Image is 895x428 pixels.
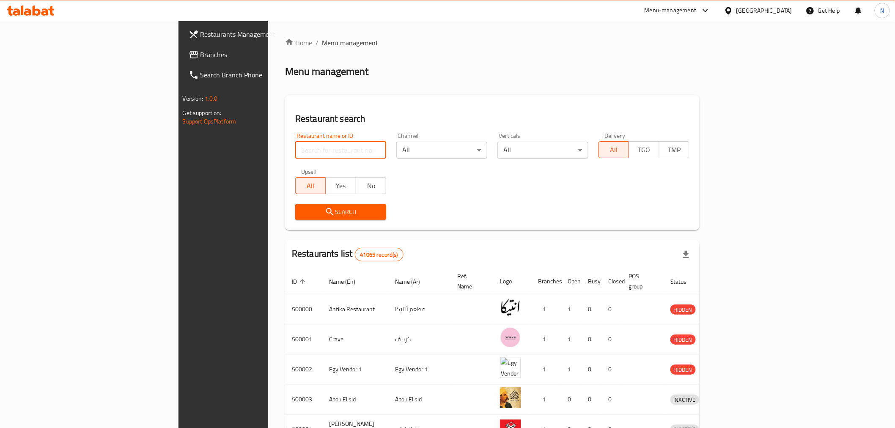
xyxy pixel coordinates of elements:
span: HIDDEN [670,365,696,375]
label: Upsell [301,169,317,175]
span: All [299,180,322,192]
td: مطعم أنتيكا [388,294,450,324]
td: Egy Vendor 1 [388,354,450,384]
div: All [396,142,487,159]
td: 0 [581,324,601,354]
th: Busy [581,269,601,294]
button: TMP [659,141,689,158]
button: Search [295,204,386,220]
td: Egy Vendor 1 [322,354,388,384]
span: 1.0.0 [205,93,218,104]
img: Antika Restaurant [500,297,521,318]
button: All [295,177,326,194]
td: 1 [531,354,561,384]
td: 0 [601,384,622,414]
h2: Restaurants list [292,247,404,261]
td: 0 [601,354,622,384]
span: Name (En) [329,277,366,287]
button: All [598,141,629,158]
td: 0 [581,354,601,384]
button: TGO [629,141,659,158]
span: Branches [200,49,321,60]
div: Menu-management [645,5,697,16]
span: Get support on: [183,107,222,118]
a: Support.OpsPlatform [183,116,236,127]
button: Yes [325,177,356,194]
div: [GEOGRAPHIC_DATA] [736,6,792,15]
td: 1 [531,384,561,414]
span: Ref. Name [457,271,483,291]
h2: Restaurant search [295,112,689,125]
img: Abou El sid [500,387,521,408]
td: Abou El sid [388,384,450,414]
td: 0 [561,384,581,414]
span: All [602,144,626,156]
span: TGO [632,144,656,156]
td: Abou El sid [322,384,388,414]
th: Logo [493,269,531,294]
th: Closed [601,269,622,294]
nav: breadcrumb [285,38,700,48]
td: Antika Restaurant [322,294,388,324]
td: 1 [561,354,581,384]
span: Search [302,207,379,217]
td: كرييف [388,324,450,354]
span: INACTIVE [670,395,699,405]
div: All [497,142,588,159]
th: Branches [531,269,561,294]
span: ID [292,277,308,287]
a: Restaurants Management [182,24,328,44]
input: Search for restaurant name or ID.. [295,142,386,159]
td: 0 [601,324,622,354]
img: Egy Vendor 1 [500,357,521,378]
span: 41065 record(s) [355,251,403,259]
span: Search Branch Phone [200,70,321,80]
label: Delivery [604,133,626,139]
div: Export file [676,244,696,265]
div: Total records count [355,248,404,261]
button: No [356,177,386,194]
img: Crave [500,327,521,348]
th: Open [561,269,581,294]
span: TMP [663,144,686,156]
a: Search Branch Phone [182,65,328,85]
span: Yes [329,180,352,192]
td: 0 [601,294,622,324]
a: Branches [182,44,328,65]
td: 0 [581,384,601,414]
span: HIDDEN [670,305,696,315]
span: Name (Ar) [395,277,431,287]
span: Status [670,277,698,287]
span: No [360,180,383,192]
span: POS group [629,271,653,291]
td: 1 [531,324,561,354]
span: Restaurants Management [200,29,321,39]
td: Crave [322,324,388,354]
span: HIDDEN [670,335,696,345]
td: 1 [561,324,581,354]
td: 1 [531,294,561,324]
span: Version: [183,93,203,104]
td: 1 [561,294,581,324]
td: 0 [581,294,601,324]
span: Menu management [322,38,378,48]
span: N [880,6,884,15]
